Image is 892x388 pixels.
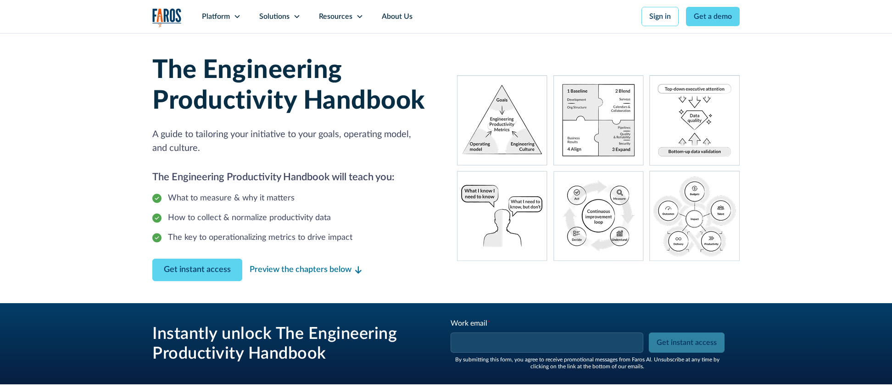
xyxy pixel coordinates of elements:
[152,8,182,27] img: Logo of the analytics and reporting company Faros.
[450,318,725,370] form: Engineering Productivity Instant Access
[152,324,428,364] h3: Instantly unlock The Engineering Productivity Handbook
[641,7,679,26] a: Sign in
[168,232,352,244] div: The key to operationalizing metrics to drive impact
[152,259,242,281] a: Contact Modal
[168,212,331,224] div: How to collect & normalize productivity data
[250,264,351,276] div: Preview the chapters below
[202,11,230,22] div: Platform
[152,170,435,185] h2: The Engineering Productivity Handbook will teach you:
[450,356,725,370] div: By submitting this form, you agree to receive promotional messages from Faros Al. Unsubscribe at ...
[152,8,182,27] a: home
[451,318,645,329] div: Work email
[250,264,362,276] a: Preview the chapters below
[319,11,352,22] div: Resources
[686,7,740,26] a: Get a demo
[168,192,295,205] div: What to measure & why it matters
[152,55,435,116] h1: The Engineering Productivity Handbook
[152,127,435,155] p: A guide to tailoring your initiative to your goals, operating model, and culture.
[259,11,290,22] div: Solutions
